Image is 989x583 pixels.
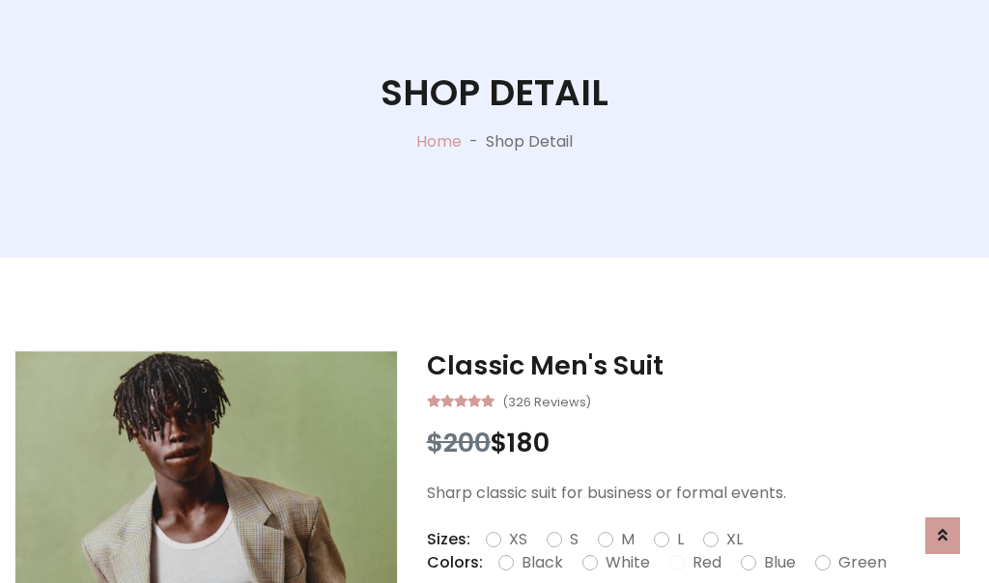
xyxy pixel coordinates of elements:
p: Sizes: [427,528,470,551]
small: (326 Reviews) [502,389,591,412]
p: Shop Detail [486,130,573,153]
label: Blue [764,551,796,574]
h3: Classic Men's Suit [427,350,975,381]
label: Red [692,551,721,574]
label: L [677,528,684,551]
p: Sharp classic suit for business or formal events. [427,482,975,505]
label: Black [522,551,563,574]
h3: $ [427,428,975,458]
label: S [570,528,579,551]
p: Colors: [427,551,483,574]
label: XS [509,528,527,551]
label: White [606,551,650,574]
p: - [462,130,486,153]
h1: Shop Detail [381,71,608,115]
label: XL [726,528,743,551]
span: 180 [507,425,550,460]
a: Home [416,130,462,153]
label: Green [838,551,887,574]
span: $200 [427,425,491,460]
label: M [621,528,635,551]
